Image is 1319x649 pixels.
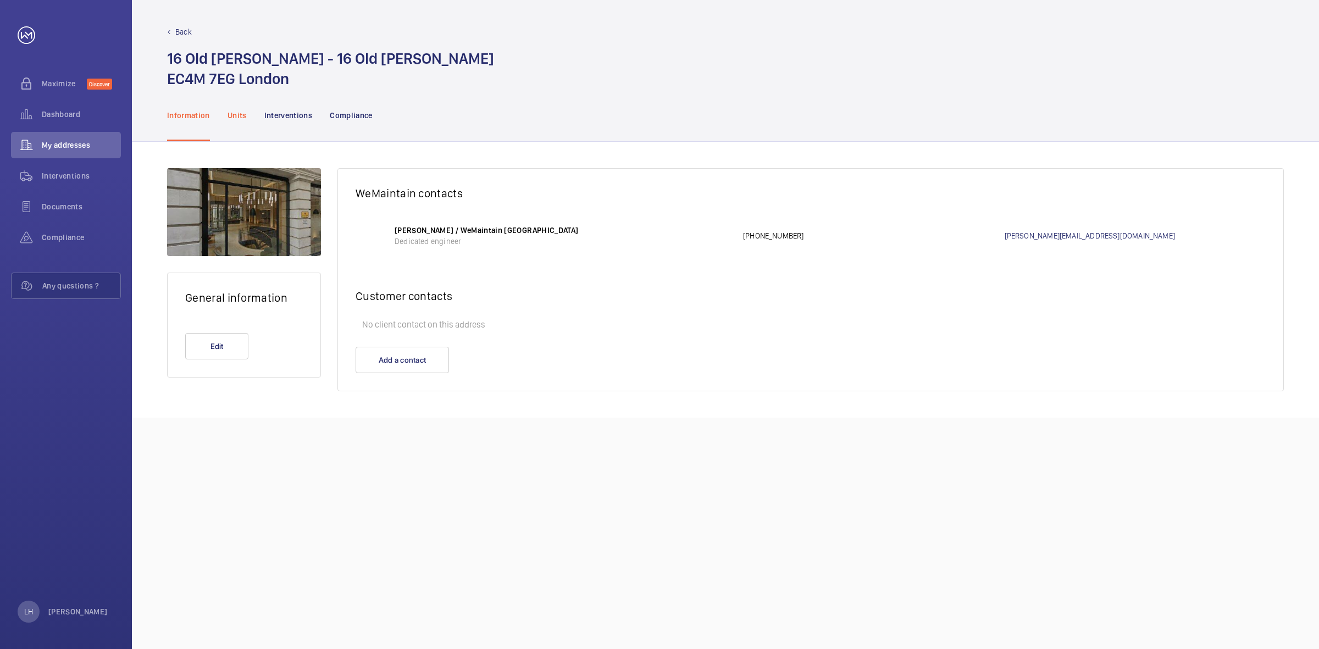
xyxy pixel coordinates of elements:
span: Maximize [42,78,87,89]
span: Documents [42,201,121,212]
span: Compliance [42,232,121,243]
p: Compliance [330,110,373,121]
h1: 16 Old [PERSON_NAME] - 16 Old [PERSON_NAME] EC4M 7EG London [167,48,494,89]
span: Dashboard [42,109,121,120]
span: Interventions [42,170,121,181]
p: Units [228,110,247,121]
p: No client contact on this address [356,314,1266,336]
p: Information [167,110,210,121]
h2: General information [185,291,303,304]
span: My addresses [42,140,121,151]
button: Edit [185,333,248,359]
p: [PERSON_NAME] [48,606,108,617]
p: Interventions [264,110,313,121]
p: Dedicated engineer [395,236,732,247]
span: Discover [87,79,112,90]
h2: WeMaintain contacts [356,186,1266,200]
p: [PHONE_NUMBER] [743,230,1005,241]
p: [PERSON_NAME] / WeMaintain [GEOGRAPHIC_DATA] [395,225,732,236]
span: Any questions ? [42,280,120,291]
p: Back [175,26,192,37]
h2: Customer contacts [356,289,1266,303]
p: LH [24,606,33,617]
button: Add a contact [356,347,449,373]
a: [PERSON_NAME][EMAIL_ADDRESS][DOMAIN_NAME] [1005,230,1266,241]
